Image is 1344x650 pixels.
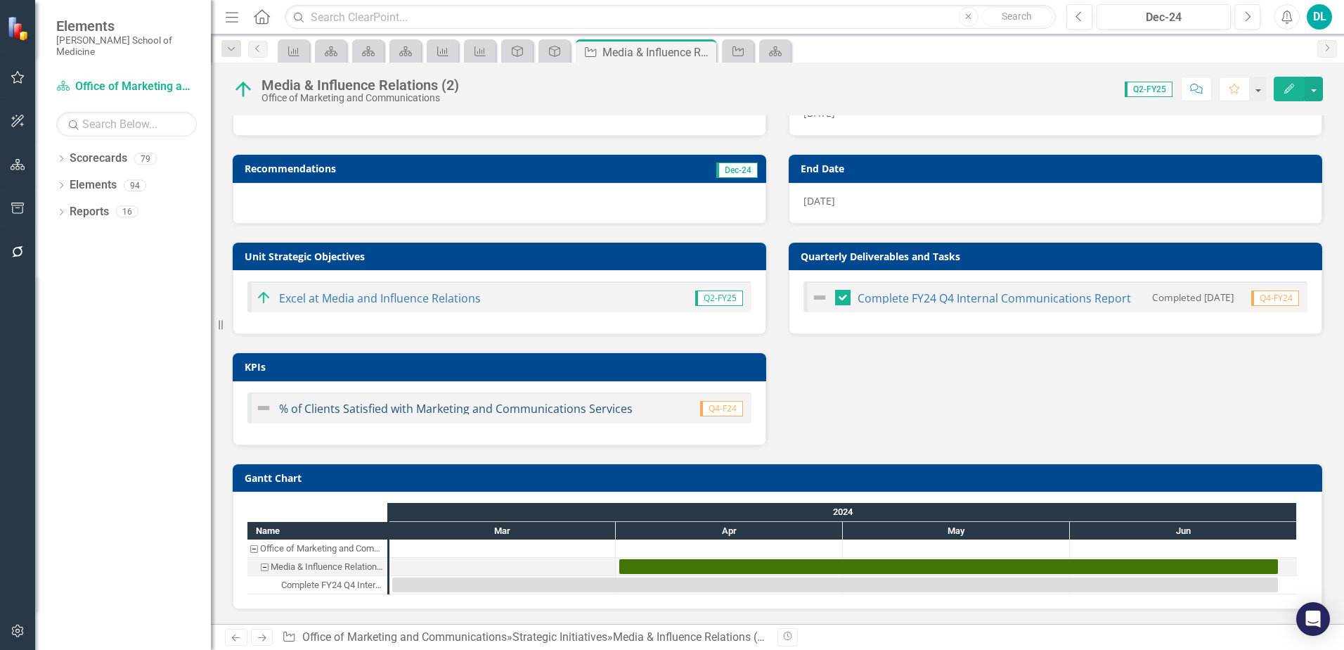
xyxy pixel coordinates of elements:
[1002,11,1032,22] span: Search
[801,163,1315,174] h3: End Date
[602,44,713,61] div: Media & Influence Relations (2)
[282,630,767,646] div: » »
[70,204,109,220] a: Reports
[70,177,117,193] a: Elements
[811,289,828,306] img: Not Defined
[616,522,843,540] div: Apr
[247,558,387,576] div: Media & Influence Relations (2)
[302,630,507,644] a: Office of Marketing and Communications
[56,18,197,34] span: Elements
[389,503,1297,521] div: 2024
[1296,602,1330,636] div: Open Intercom Messenger
[56,79,197,95] a: Office of Marketing and Communications
[1251,291,1299,306] span: Q4-FY24
[134,153,157,165] div: 79
[245,473,1315,483] h3: Gantt Chart
[261,77,459,93] div: Media & Influence Relations (2)
[1152,291,1234,304] small: Completed [DATE]
[803,194,835,208] span: [DATE]
[56,34,197,58] small: [PERSON_NAME] School of Medicine
[858,291,1131,306] a: Complete FY24 Q4 Internal Communications Report
[56,112,197,136] input: Search Below...
[255,289,272,306] img: Target Met or Exceeded
[247,522,387,540] div: Name
[1101,9,1226,26] div: Dec-24
[279,401,633,416] a: % of Clients Satisfied with Marketing and Communications Services
[245,362,759,372] h3: KPIs
[512,630,607,644] a: Strategic Initiatives
[247,540,387,558] div: Office of Marketing and Communications
[1125,82,1172,97] span: Q2-FY25
[247,540,387,558] div: Task: Office of Marketing and Communications Start date: 2024-03-01 End date: 2024-03-02
[285,5,1056,30] input: Search ClearPoint...
[245,251,759,262] h3: Unit Strategic Objectives
[619,559,1278,574] div: Task: Start date: 2024-04-01 End date: 2024-06-28
[255,400,272,416] img: Not Defined
[247,576,387,594] div: Task: Start date: 2024-03-01 End date: 2024-06-28
[116,206,138,218] div: 16
[982,7,1052,27] button: Search
[716,162,758,178] span: Dec-24
[700,401,743,416] span: Q4-F24
[271,558,383,576] div: Media & Influence Relations (2)
[613,630,768,644] div: Media & Influence Relations (2)
[389,522,616,540] div: Mar
[1070,522,1297,540] div: Jun
[260,540,383,558] div: Office of Marketing and Communications
[279,291,481,306] a: Excel at Media and Influence Relations
[261,93,459,103] div: Office of Marketing and Communications
[281,576,383,594] div: Complete FY24 Q4 Internal Communications Report
[247,558,387,576] div: Task: Start date: 2024-04-01 End date: 2024-06-28
[1307,4,1332,30] button: DL
[232,78,254,101] img: Target Met or Exceeded
[843,522,1070,540] div: May
[392,578,1278,592] div: Task: Start date: 2024-03-01 End date: 2024-06-28
[801,251,1315,262] h3: Quarterly Deliverables and Tasks
[695,291,743,306] span: Q2-FY25
[245,163,595,174] h3: Recommendations
[7,16,32,41] img: ClearPoint Strategy
[70,151,127,167] a: Scorecards
[1097,4,1231,30] button: Dec-24
[247,576,387,594] div: Complete FY24 Q4 Internal Communications Report
[124,179,146,191] div: 94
